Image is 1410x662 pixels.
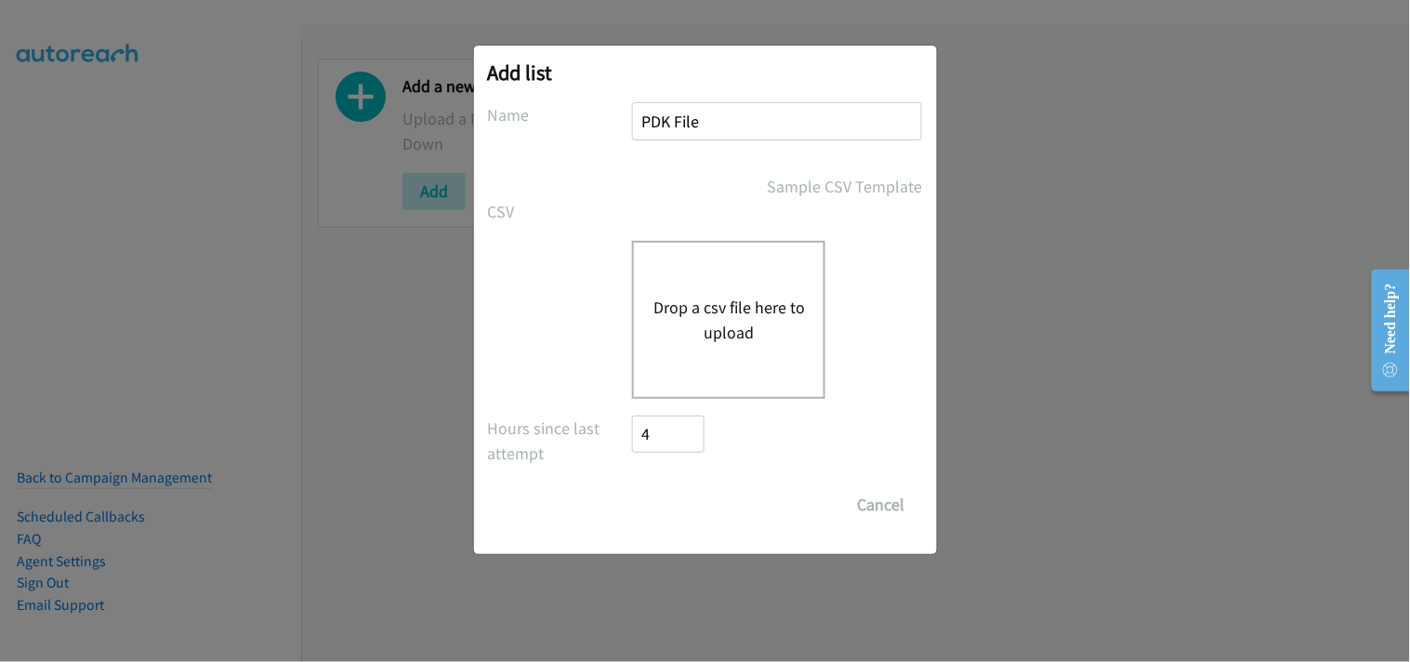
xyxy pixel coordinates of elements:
[488,199,633,224] label: CSV
[840,486,923,523] button: Cancel
[652,295,805,345] button: Drop a csv file here to upload
[1357,257,1410,404] iframe: Resource Center
[488,60,923,86] h2: Add list
[488,102,633,127] label: Name
[768,174,923,199] a: Sample CSV Template
[488,416,633,466] label: Hours since last attempt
